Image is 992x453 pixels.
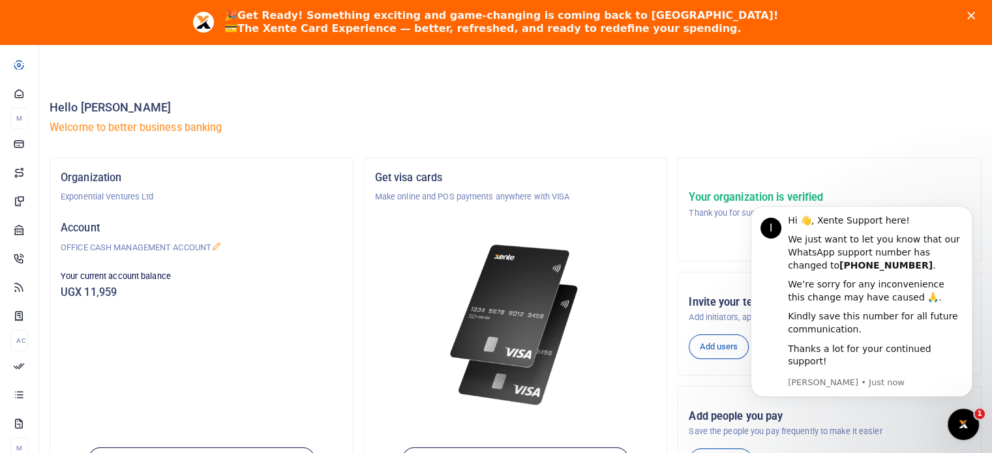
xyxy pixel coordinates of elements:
h5: Invite your team mates [689,296,970,309]
b: The Xente Card Experience — better, refreshed, and ready to redefine your spending. [237,22,741,35]
p: OFFICE CASH MANAGEMENT ACCOUNT [61,241,342,254]
div: Close [967,12,980,20]
h5: Account [61,222,342,235]
h5: Welcome to better business banking [50,121,982,134]
span: 1 [974,409,985,419]
h5: UGX 11,959 [61,286,342,299]
iframe: Intercom notifications message [731,199,992,418]
p: Your current account balance [61,270,342,283]
li: M [10,108,28,129]
p: Thank you for successfully verifying your organization [689,207,888,220]
img: xente-_physical_cards.png [445,235,586,416]
iframe: Intercom live chat [948,409,979,440]
h5: Get visa cards [375,171,657,184]
p: Exponential Ventures Ltd [61,190,342,203]
h5: Organization [61,171,342,184]
h5: Add people you pay [689,410,970,423]
p: Make online and POS payments anywhere with VISA [375,190,657,203]
p: Add initiators, approvers and admins to your account [689,311,970,324]
div: 🎉 💳 [224,9,778,35]
p: Save the people you pay frequently to make it easier [689,425,970,438]
h4: Hello [PERSON_NAME] [50,100,982,115]
b: Get Ready! Something exciting and game-changing is coming back to [GEOGRAPHIC_DATA]! [237,9,778,22]
h5: Your organization is verified [689,191,888,204]
li: Ac [10,330,28,351]
img: Profile image for Aceng [193,12,214,33]
a: Add users [689,334,749,359]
